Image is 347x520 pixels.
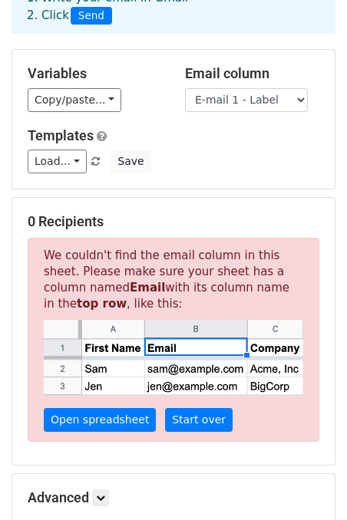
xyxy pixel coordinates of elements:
iframe: Chat Widget [270,446,347,520]
a: Copy/paste... [28,88,121,112]
a: Load... [28,150,87,173]
button: Save [111,150,150,173]
strong: Email [130,281,165,295]
a: Open spreadsheet [44,408,156,432]
strong: top row [77,297,127,311]
span: Send [71,7,112,25]
img: google_sheets_email_column-fe0440d1484b1afe603fdd0efe349d91248b687ca341fa437c667602712cb9b1.png [44,320,303,396]
p: We couldn't find the email column in this sheet. Please make sure your sheet has a column named w... [28,238,319,443]
h5: 0 Recipients [28,213,319,230]
a: Templates [28,127,94,143]
h5: Email column [185,65,319,82]
h5: Variables [28,65,162,82]
h5: Advanced [28,489,319,506]
a: Start over [165,408,233,432]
